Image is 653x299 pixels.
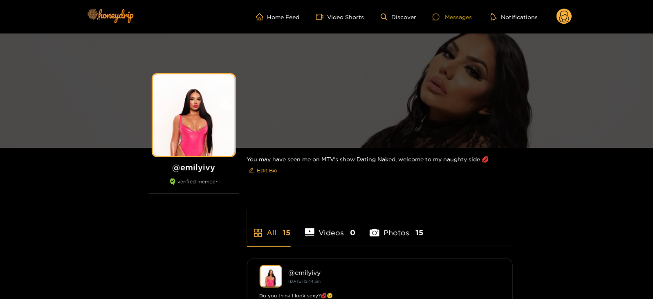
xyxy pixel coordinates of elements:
[149,162,239,172] h1: @ emilyivy
[247,164,279,177] button: editEdit Bio
[256,13,300,20] a: Home Feed
[415,228,423,238] span: 15
[289,279,321,283] small: [DATE] 12:44 pm
[316,13,364,20] a: Video Shorts
[370,209,423,246] li: Photos
[253,228,263,238] span: appstore
[289,269,500,276] div: @ emilyivy
[488,13,540,21] button: Notifications
[247,209,291,246] li: All
[149,179,239,194] div: verified member
[247,148,513,183] div: You may have seen me on MTV's show Dating Naked, welcome to my naughty side 💋
[256,13,267,20] span: home
[260,265,282,288] img: emilyivy
[257,166,278,174] span: Edit Bio
[249,167,254,174] span: edit
[433,12,472,22] div: Messages
[381,13,416,20] a: Discover
[283,228,291,238] span: 15
[316,13,328,20] span: video-camera
[305,209,356,246] li: Videos
[350,228,355,238] span: 0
